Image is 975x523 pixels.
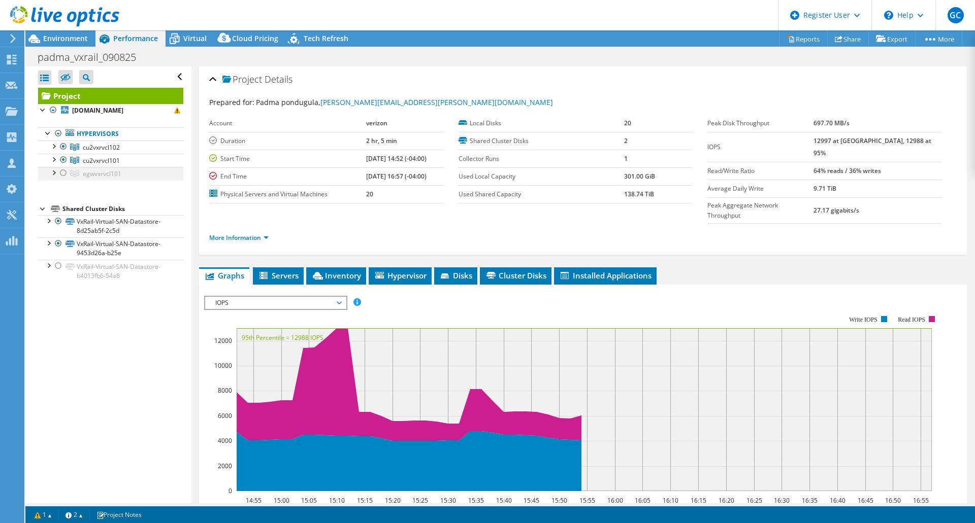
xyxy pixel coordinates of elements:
[898,316,926,323] text: Read IOPS
[209,233,269,242] a: More Information
[38,154,183,167] a: cu2vxrvcl101
[459,154,624,164] label: Collector Runs
[38,104,183,117] a: [DOMAIN_NAME]
[366,136,397,145] b: 2 hr, 5 min
[301,496,317,505] text: 15:05
[607,496,623,505] text: 16:00
[320,97,553,107] a: [PERSON_NAME][EMAIL_ADDRESS][PERSON_NAME][DOMAIN_NAME]
[274,496,289,505] text: 15:00
[624,119,631,127] b: 20
[827,31,869,47] a: Share
[814,166,881,175] b: 64% reads / 36% writes
[485,270,546,281] span: Cluster Disks
[210,297,341,309] span: IOPS
[209,97,254,107] label: Prepared for:
[329,496,345,505] text: 15:10
[913,496,929,505] text: 16:55
[232,33,278,43] span: Cloud Pricing
[802,496,818,505] text: 16:35
[579,496,595,505] text: 15:55
[814,184,836,193] b: 9.71 TiB
[885,496,901,505] text: 16:50
[209,118,366,128] label: Account
[38,167,183,180] a: egwvxrvcl101
[624,154,628,163] b: 1
[774,496,790,505] text: 16:30
[38,215,183,237] a: VxRail-Virtual-SAN-Datastore-8d25ab5f-2c5d
[858,496,873,505] text: 16:45
[440,496,456,505] text: 15:30
[707,200,814,221] label: Peak Aggregate Network Throughput
[814,119,850,127] b: 697.70 MB/s
[814,206,859,215] b: 27.17 gigabits/s
[814,136,931,157] b: 12997 at [GEOGRAPHIC_DATA], 12988 at 95%
[113,33,158,43] span: Performance
[242,333,323,342] text: 95th Percentile = 12988 IOPS
[204,270,244,281] span: Graphs
[72,106,123,115] b: [DOMAIN_NAME]
[83,156,120,165] span: cu2vxrvcl101
[209,136,366,146] label: Duration
[83,143,120,152] span: cu2vxrvcl102
[779,31,828,47] a: Reports
[218,411,232,420] text: 6000
[265,73,292,85] span: Details
[256,97,553,107] span: Padma pondugula,
[459,118,624,128] label: Local Disks
[258,270,299,281] span: Servers
[468,496,484,505] text: 15:35
[385,496,401,505] text: 15:20
[38,237,183,260] a: VxRail-Virtual-SAN-Datastore-9453d26a-b25e
[38,260,183,282] a: VxRail-Virtual-SAN-Datastore-b4013fb6-54a8
[412,496,428,505] text: 15:25
[33,52,152,63] h1: padma_vxrail_090825
[366,119,387,127] b: verizon
[624,190,654,198] b: 138.74 TiB
[209,189,366,199] label: Physical Servers and Virtual Machines
[884,11,893,20] svg: \n
[218,462,232,470] text: 2000
[624,172,655,181] b: 301.00 GiB
[209,171,366,182] label: End Time
[357,496,373,505] text: 15:15
[83,169,121,178] span: egwvxrvcl101
[691,496,706,505] text: 16:15
[849,316,877,323] text: Write IOPS
[62,203,183,215] div: Shared Cluster Disks
[496,496,512,505] text: 15:40
[915,31,962,47] a: More
[38,88,183,104] a: Project
[89,508,149,521] a: Project Notes
[624,136,628,145] b: 2
[459,189,624,199] label: Used Shared Capacity
[559,270,652,281] span: Installed Applications
[707,166,814,176] label: Read/Write Ratio
[43,33,88,43] span: Environment
[551,496,567,505] text: 15:50
[524,496,539,505] text: 15:45
[663,496,678,505] text: 16:10
[218,436,232,445] text: 4000
[366,172,427,181] b: [DATE] 16:57 (-04:00)
[58,508,90,521] a: 2
[311,270,361,281] span: Inventory
[366,190,373,198] b: 20
[868,31,916,47] a: Export
[707,118,814,128] label: Peak Disk Throughput
[439,270,472,281] span: Disks
[948,7,964,23] span: GC
[214,336,232,345] text: 12000
[246,496,262,505] text: 14:55
[38,141,183,154] a: cu2vxrvcl102
[746,496,762,505] text: 16:25
[366,154,427,163] b: [DATE] 14:52 (-04:00)
[38,127,183,141] a: Hypervisors
[218,386,232,395] text: 8000
[459,136,624,146] label: Shared Cluster Disks
[229,486,232,495] text: 0
[304,33,348,43] span: Tech Refresh
[635,496,651,505] text: 16:05
[707,142,814,152] label: IOPS
[707,184,814,194] label: Average Daily Write
[459,171,624,182] label: Used Local Capacity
